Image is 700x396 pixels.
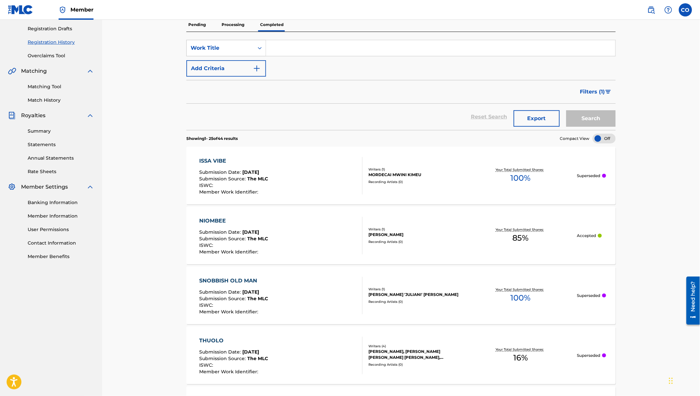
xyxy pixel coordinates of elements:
span: Submission Source : [199,176,247,182]
span: 100 % [511,292,531,304]
span: ISWC : [199,362,215,368]
span: Compact View [560,136,590,142]
span: Submission Date : [199,229,242,235]
a: Contact Information [28,240,94,247]
p: Accepted [577,233,596,239]
iframe: Resource Center [682,274,700,327]
div: SNOBBISH OLD MAN [199,277,268,285]
a: Member Information [28,213,94,220]
p: Showing 1 - 25 of 44 results [186,136,238,142]
span: Submission Source : [199,356,247,361]
p: Pending [186,18,208,32]
div: Drag [669,371,673,391]
div: Help [662,3,675,16]
span: 100 % [511,172,531,184]
a: NIOMBEESubmission Date:[DATE]Submission Source:The MLCISWC:Member Work Identifier:Writers (1)[PER... [186,207,616,264]
span: Royalties [21,112,45,119]
a: Overclaims Tool [28,52,94,59]
img: expand [86,112,94,119]
form: Search Form [186,40,616,130]
div: Recording Artists ( 0 ) [369,299,465,304]
span: Member Work Identifier : [199,249,260,255]
div: Recording Artists ( 0 ) [369,362,465,367]
span: The MLC [247,176,268,182]
span: Submission Source : [199,296,247,302]
div: User Menu [679,3,692,16]
img: filter [606,90,611,94]
div: Writers ( 4 ) [369,344,465,349]
p: Your Total Submitted Shares: [496,347,546,352]
div: Recording Artists ( 0 ) [369,239,465,244]
span: Member [70,6,94,13]
a: Banking Information [28,199,94,206]
img: search [647,6,655,14]
span: 85 % [513,232,529,244]
img: 9d2ae6d4665cec9f34b9.svg [253,65,261,72]
div: ISSA VIBE [199,157,268,165]
p: Completed [258,18,285,32]
p: Superseded [577,173,600,179]
span: Member Work Identifier : [199,189,260,195]
span: ISWC : [199,242,215,248]
a: Statements [28,141,94,148]
p: Superseded [577,293,600,299]
span: Member Work Identifier : [199,369,260,375]
div: Writers ( 1 ) [369,227,465,232]
span: ISWC : [199,302,215,308]
img: MLC Logo [8,5,33,14]
a: Public Search [645,3,658,16]
a: Registration History [28,39,94,46]
button: Filters (1) [576,84,616,100]
p: Your Total Submitted Shares: [496,227,546,232]
span: The MLC [247,356,268,361]
p: Processing [220,18,246,32]
span: [DATE] [242,349,259,355]
a: Rate Sheets [28,168,94,175]
button: Export [514,110,560,127]
a: Match History [28,97,94,104]
p: Your Total Submitted Shares: [496,287,546,292]
span: Submission Date : [199,289,242,295]
a: Registration Drafts [28,25,94,32]
a: Member Benefits [28,253,94,260]
span: Submission Date : [199,349,242,355]
span: Member Work Identifier : [199,309,260,315]
img: Top Rightsholder [59,6,67,14]
p: Superseded [577,353,600,358]
div: Work Title [191,44,250,52]
div: [PERSON_NAME] [369,232,465,238]
img: Member Settings [8,183,16,191]
p: Your Total Submitted Shares: [496,167,546,172]
div: NIOMBEE [199,217,268,225]
img: Royalties [8,112,16,119]
span: Submission Date : [199,169,242,175]
span: The MLC [247,236,268,242]
a: User Permissions [28,226,94,233]
div: Writers ( 1 ) [369,167,465,172]
span: Matching [21,67,47,75]
span: Submission Source : [199,236,247,242]
img: Matching [8,67,16,75]
a: ISSA VIBESubmission Date:[DATE]Submission Source:The MLCISWC:Member Work Identifier:Writers (1)MO... [186,147,616,204]
a: Summary [28,128,94,135]
span: ISWC : [199,182,215,188]
div: [PERSON_NAME] 'JULIANI' [PERSON_NAME] [369,292,465,298]
span: Member Settings [21,183,68,191]
div: MORDECAI MWINI KIMEU [369,172,465,178]
a: SNOBBISH OLD MANSubmission Date:[DATE]Submission Source:The MLCISWC:Member Work Identifier:Writer... [186,267,616,324]
span: [DATE] [242,169,259,175]
div: Recording Artists ( 0 ) [369,179,465,184]
a: Annual Statements [28,155,94,162]
span: Filters ( 1 ) [580,88,605,96]
div: Writers ( 1 ) [369,287,465,292]
a: THUOLOSubmission Date:[DATE]Submission Source:The MLCISWC:Member Work Identifier:Writers (4)[PERS... [186,327,616,384]
span: [DATE] [242,289,259,295]
span: [DATE] [242,229,259,235]
img: help [664,6,672,14]
img: expand [86,67,94,75]
button: Add Criteria [186,60,266,77]
iframe: Chat Widget [667,364,700,396]
img: expand [86,183,94,191]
